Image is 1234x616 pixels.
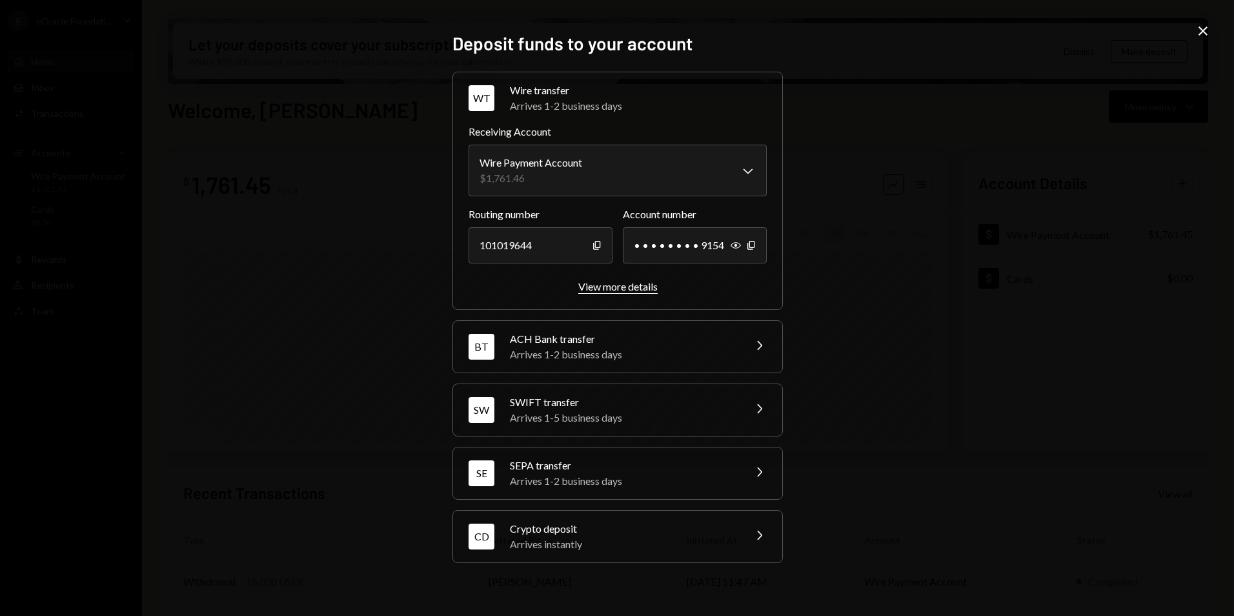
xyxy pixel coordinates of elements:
div: ACH Bank transfer [510,331,736,347]
div: WT [469,85,494,111]
div: Arrives 1-5 business days [510,410,736,426]
div: Crypto deposit [510,521,736,537]
div: BT [469,334,494,360]
button: SESEPA transferArrives 1-2 business days [453,447,782,499]
div: Wire transfer [510,83,767,98]
button: View more details [578,280,658,294]
div: SWIFT transfer [510,395,736,410]
h2: Deposit funds to your account [452,31,782,56]
div: Arrives 1-2 business days [510,98,767,114]
div: View more details [578,280,658,293]
div: Arrives 1-2 business days [510,347,736,362]
div: SE [469,460,494,486]
button: SWSWIFT transferArrives 1-5 business days [453,384,782,436]
div: • • • • • • • • 9154 [623,227,767,263]
div: Arrives 1-2 business days [510,473,736,489]
button: CDCrypto depositArrives instantly [453,511,782,562]
div: SW [469,397,494,423]
div: CD [469,524,494,549]
button: Receiving Account [469,145,767,196]
label: Routing number [469,207,612,222]
div: Arrives instantly [510,537,736,552]
label: Receiving Account [469,124,767,139]
button: BTACH Bank transferArrives 1-2 business days [453,321,782,373]
div: SEPA transfer [510,458,736,473]
button: WTWire transferArrives 1-2 business days [453,72,782,124]
div: 101019644 [469,227,612,263]
label: Account number [623,207,767,222]
div: WTWire transferArrives 1-2 business days [469,124,767,294]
